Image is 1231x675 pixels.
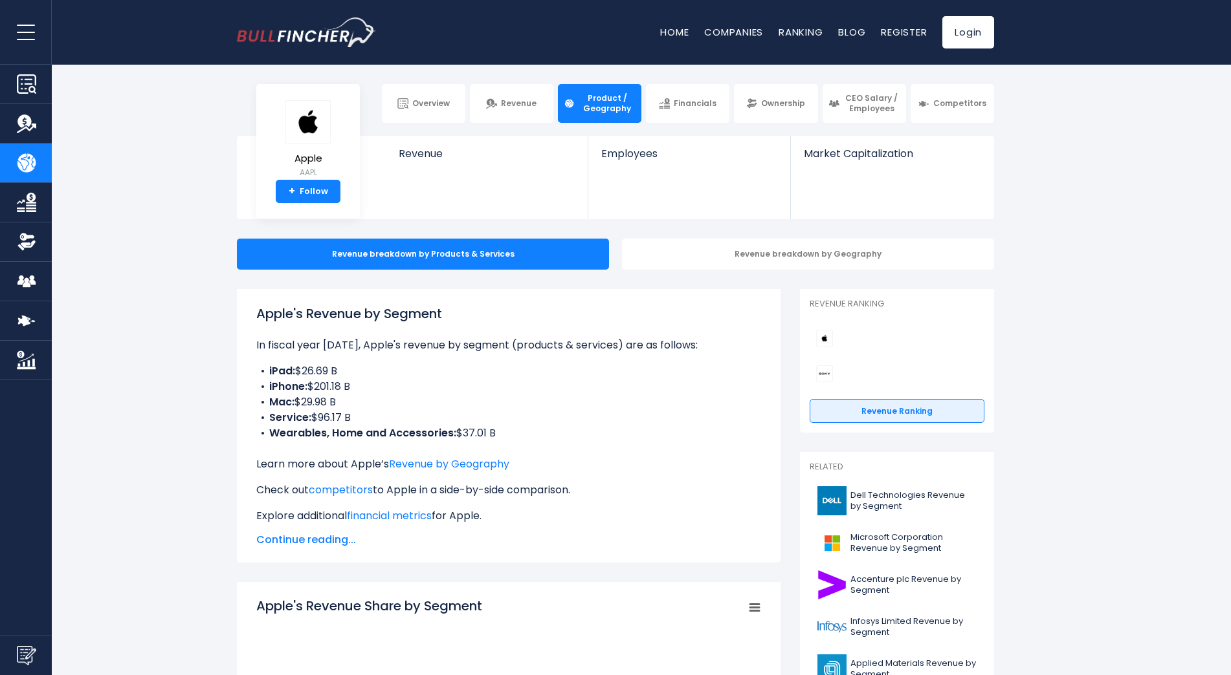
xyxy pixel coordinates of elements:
b: iPad: [269,363,295,378]
b: Wearables, Home and Accessories: [269,425,456,440]
b: Mac: [269,394,294,409]
a: Home [660,25,689,39]
span: Product / Geography [579,93,636,113]
a: Microsoft Corporation Revenue by Segment [810,525,984,561]
a: CEO Salary / Employees [823,84,906,123]
a: Competitors [911,84,994,123]
strong: + [289,186,295,197]
li: $96.17 B [256,410,761,425]
span: Employees [601,147,777,160]
h1: Apple's Revenue by Segment [256,304,761,323]
li: $26.69 B [256,363,761,379]
a: Apple AAPL [285,100,331,180]
a: Revenue [386,136,588,182]
small: AAPL [285,167,331,178]
a: Employees [588,136,790,182]
span: Market Capitalization [804,147,980,160]
a: Accenture plc Revenue by Segment [810,567,984,603]
img: Sony Group Corporation competitors logo [816,365,833,382]
span: Overview [412,98,450,109]
a: Blog [838,25,865,39]
a: Revenue by Geography [389,456,509,471]
div: Revenue breakdown by Geography [622,239,994,270]
span: Infosys Limited Revenue by Segment [850,616,977,638]
a: Product / Geography [558,84,641,123]
a: Market Capitalization [791,136,993,182]
a: competitors [309,482,373,497]
tspan: Apple's Revenue Share by Segment [256,597,482,615]
li: $29.98 B [256,394,761,410]
img: MSFT logo [817,528,847,557]
a: Register [881,25,927,39]
span: Ownership [761,98,805,109]
a: Go to homepage [237,17,376,47]
span: Apple [285,153,331,164]
b: Service: [269,410,311,425]
span: Continue reading... [256,532,761,548]
p: In fiscal year [DATE], Apple's revenue by segment (products & services) are as follows: [256,337,761,353]
a: Revenue Ranking [810,399,984,423]
img: INFY logo [817,612,847,641]
a: Infosys Limited Revenue by Segment [810,609,984,645]
a: Financials [646,84,729,123]
span: Competitors [933,98,986,109]
p: Explore additional for Apple. [256,508,761,524]
span: Microsoft Corporation Revenue by Segment [850,532,977,554]
a: Revenue [470,84,553,123]
a: Ranking [779,25,823,39]
p: Revenue Ranking [810,299,984,310]
a: Login [942,16,994,48]
div: Revenue breakdown by Products & Services [237,239,609,270]
img: DELL logo [817,486,847,515]
span: CEO Salary / Employees [843,93,900,113]
img: Ownership [17,232,36,252]
img: Apple competitors logo [816,330,833,347]
li: $37.01 B [256,425,761,441]
a: Companies [704,25,763,39]
p: Check out to Apple in a side-by-side comparison. [256,482,761,498]
a: +Follow [276,180,340,203]
p: Learn more about Apple’s [256,456,761,472]
span: Accenture plc Revenue by Segment [850,574,977,596]
span: Revenue [399,147,575,160]
a: Dell Technologies Revenue by Segment [810,483,984,519]
a: Overview [382,84,465,123]
img: ACN logo [817,570,847,599]
p: Related [810,462,984,473]
li: $201.18 B [256,379,761,394]
span: Revenue [501,98,537,109]
a: Ownership [734,84,817,123]
span: Dell Technologies Revenue by Segment [850,490,977,512]
b: iPhone: [269,379,307,394]
span: Financials [674,98,716,109]
img: bullfincher logo [237,17,376,47]
a: financial metrics [347,508,432,523]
